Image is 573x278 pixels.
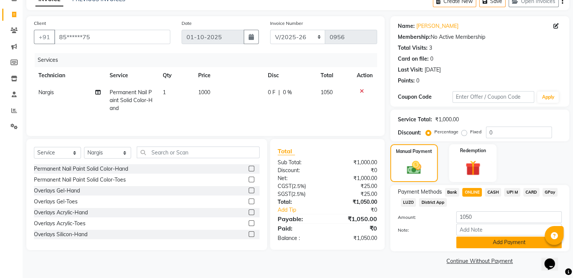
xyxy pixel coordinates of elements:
div: Permanent Nail Paint Solid Color-Hand [34,165,128,173]
div: Service Total: [398,116,432,124]
div: [DATE] [425,66,441,74]
div: ₹25.00 [327,182,383,190]
div: ( ) [272,182,327,190]
div: Overlays Gel-Hand [34,187,80,195]
div: ₹0 [336,206,382,214]
div: Balance : [272,234,327,242]
button: +91 [34,30,55,44]
img: _cash.svg [402,159,426,176]
div: No Active Membership [398,33,562,41]
span: GPay [542,188,558,197]
div: Overlays Acrylic-Toes [34,220,86,228]
div: ₹1,000.00 [327,174,383,182]
div: Payable: [272,214,327,223]
div: Card on file: [398,55,429,63]
span: UPI M [504,188,520,197]
input: Enter Offer / Coupon Code [452,91,535,103]
div: Total Visits: [398,44,428,52]
div: Paid: [272,224,327,233]
div: ₹1,050.00 [327,198,383,206]
span: Permanent Nail Paint Solid Color-Hand [109,89,152,112]
th: Price [194,67,263,84]
label: Fixed [470,128,481,135]
span: CARD [523,188,539,197]
div: 0 [430,55,433,63]
div: ₹1,050.00 [327,214,383,223]
label: Invoice Number [270,20,303,27]
span: 1000 [198,89,210,96]
div: 0 [416,77,419,85]
a: Continue Without Payment [392,257,568,265]
button: Apply [537,92,559,103]
span: 1050 [321,89,333,96]
label: Redemption [460,147,486,154]
button: Add Payment [456,237,562,248]
div: Points: [398,77,415,85]
span: ONLINE [462,188,482,197]
div: ₹25.00 [327,190,383,198]
img: _gift.svg [461,159,485,177]
span: | [278,89,280,96]
span: 2.5% [293,183,304,189]
span: 1 [163,89,166,96]
label: Amount: [392,214,451,221]
th: Disc [263,67,316,84]
div: Net: [272,174,327,182]
input: Amount [456,211,562,223]
th: Technician [34,67,105,84]
div: Total: [272,198,327,206]
div: Overlays Acrylic-Hand [34,209,88,217]
div: Overlays Gel-Toes [34,198,78,206]
div: Membership: [398,33,431,41]
label: Manual Payment [396,148,432,155]
span: District App [419,198,447,207]
th: Qty [158,67,194,84]
div: Sub Total: [272,159,327,166]
div: ( ) [272,190,327,198]
iframe: chat widget [541,248,565,270]
span: SGST [278,191,291,197]
input: Add Note [456,224,562,235]
div: Discount: [272,166,327,174]
span: Payment Methods [398,188,442,196]
span: 2.5% [293,191,304,197]
span: Total [278,147,295,155]
span: Nargis [38,89,54,96]
input: Search by Name/Mobile/Email/Code [54,30,170,44]
div: Coupon Code [398,93,452,101]
div: Last Visit: [398,66,423,74]
span: CGST [278,183,292,189]
a: [PERSON_NAME] [416,22,458,30]
div: ₹1,000.00 [435,116,459,124]
label: Percentage [434,128,458,135]
div: Overlays Silicon-Hand [34,231,87,238]
a: Add Tip [272,206,336,214]
span: LUZO [401,198,416,207]
th: Action [352,67,377,84]
span: CASH [485,188,501,197]
span: 0 F [268,89,275,96]
span: 0 % [283,89,292,96]
input: Search or Scan [137,147,260,158]
div: ₹1,050.00 [327,234,383,242]
div: ₹0 [327,224,383,233]
th: Service [105,67,158,84]
div: Name: [398,22,415,30]
div: Services [35,53,383,67]
label: Date [182,20,192,27]
div: ₹1,000.00 [327,159,383,166]
div: 3 [429,44,432,52]
div: Discount: [398,129,421,137]
th: Total [316,67,352,84]
label: Client [34,20,46,27]
span: Bank [445,188,460,197]
label: Note: [392,227,451,234]
div: ₹0 [327,166,383,174]
div: Permanent Nail Paint Solid Color-Toes [34,176,126,184]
